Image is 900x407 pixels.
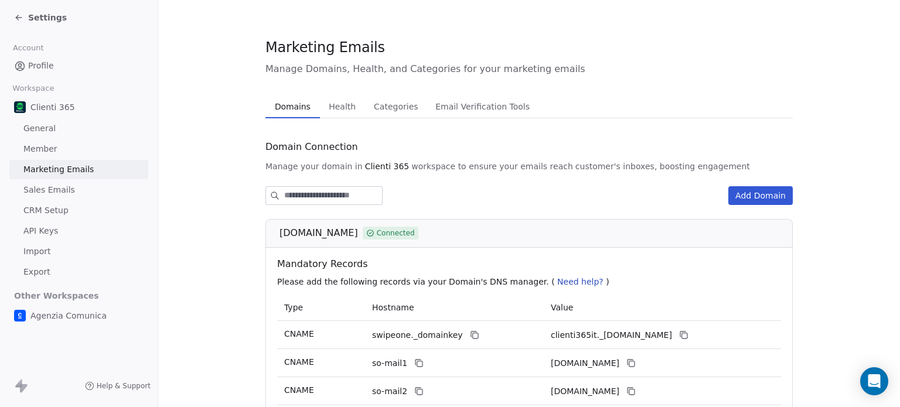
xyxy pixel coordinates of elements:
[14,310,26,322] img: agenzia-comunica-profilo-FB.png
[551,329,672,341] span: clienti365it._domainkey.swipeone.email
[9,262,148,282] a: Export
[277,276,786,288] p: Please add the following records via your Domain's DNS manager. ( )
[23,122,56,135] span: General
[9,56,148,76] a: Profile
[265,160,363,172] span: Manage your domain in
[860,367,888,395] div: Open Intercom Messenger
[284,357,314,367] span: CNAME
[14,12,67,23] a: Settings
[23,163,94,176] span: Marketing Emails
[265,140,358,154] span: Domain Connection
[279,226,358,240] span: [DOMAIN_NAME]
[551,385,619,398] span: clienti365it2.swipeone.email
[23,143,57,155] span: Member
[9,160,148,179] a: Marketing Emails
[575,160,750,172] span: customer's inboxes, boosting engagement
[23,184,75,196] span: Sales Emails
[28,12,67,23] span: Settings
[9,201,148,220] a: CRM Setup
[372,303,414,312] span: Hostname
[277,257,786,271] span: Mandatory Records
[265,62,793,76] span: Manage Domains, Health, and Categories for your marketing emails
[365,160,410,172] span: Clienti 365
[9,180,148,200] a: Sales Emails
[23,204,69,217] span: CRM Setup
[14,101,26,113] img: clienti365-logo-quadrato-negativo.png
[30,310,107,322] span: Agenzia Comunica
[551,357,619,370] span: clienti365it1.swipeone.email
[284,385,314,395] span: CNAME
[23,225,58,237] span: API Keys
[372,385,407,398] span: so-mail2
[30,101,75,113] span: Clienti 365
[369,98,422,115] span: Categories
[377,228,415,238] span: Connected
[728,186,793,205] button: Add Domain
[551,303,573,312] span: Value
[431,98,534,115] span: Email Verification Tools
[9,221,148,241] a: API Keys
[284,302,358,314] p: Type
[557,277,604,286] span: Need help?
[411,160,573,172] span: workspace to ensure your emails reach
[8,39,49,57] span: Account
[28,60,54,72] span: Profile
[9,119,148,138] a: General
[270,98,315,115] span: Domains
[23,245,50,258] span: Import
[372,357,407,370] span: so-mail1
[265,39,385,56] span: Marketing Emails
[97,381,151,391] span: Help & Support
[23,266,50,278] span: Export
[9,286,104,305] span: Other Workspaces
[9,139,148,159] a: Member
[9,242,148,261] a: Import
[372,329,463,341] span: swipeone._domainkey
[85,381,151,391] a: Help & Support
[8,80,59,97] span: Workspace
[324,98,360,115] span: Health
[284,329,314,338] span: CNAME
